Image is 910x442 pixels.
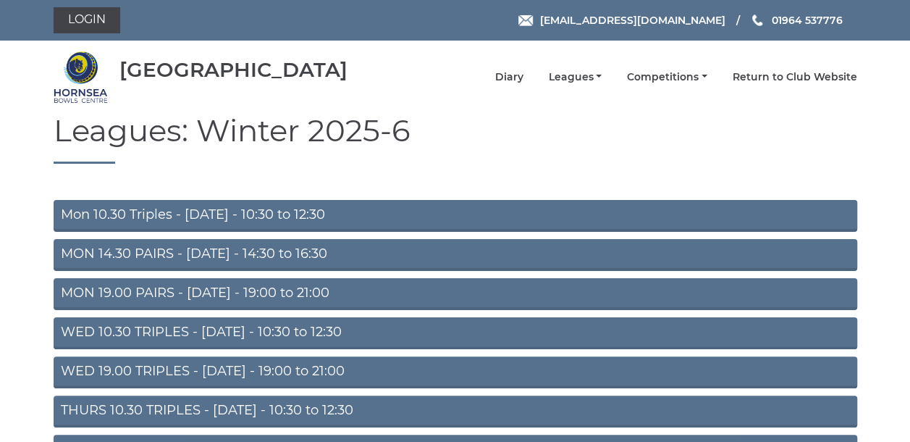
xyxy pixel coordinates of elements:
[627,70,707,84] a: Competitions
[54,114,857,164] h1: Leagues: Winter 2025-6
[518,12,725,28] a: Email [EMAIL_ADDRESS][DOMAIN_NAME]
[548,70,602,84] a: Leagues
[54,317,857,349] a: WED 10.30 TRIPLES - [DATE] - 10:30 to 12:30
[750,12,842,28] a: Phone us 01964 537776
[518,15,533,26] img: Email
[54,396,857,428] a: THURS 10.30 TRIPLES - [DATE] - 10:30 to 12:30
[771,14,842,27] span: 01964 537776
[494,70,523,84] a: Diary
[54,239,857,271] a: MON 14.30 PAIRS - [DATE] - 14:30 to 16:30
[733,70,857,84] a: Return to Club Website
[54,50,108,104] img: Hornsea Bowls Centre
[54,356,857,388] a: WED 19.00 TRIPLES - [DATE] - 19:00 to 21:00
[119,59,347,81] div: [GEOGRAPHIC_DATA]
[54,200,857,232] a: Mon 10.30 Triples - [DATE] - 10:30 to 12:30
[752,14,762,26] img: Phone us
[54,7,120,33] a: Login
[539,14,725,27] span: [EMAIL_ADDRESS][DOMAIN_NAME]
[54,278,857,310] a: MON 19.00 PAIRS - [DATE] - 19:00 to 21:00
